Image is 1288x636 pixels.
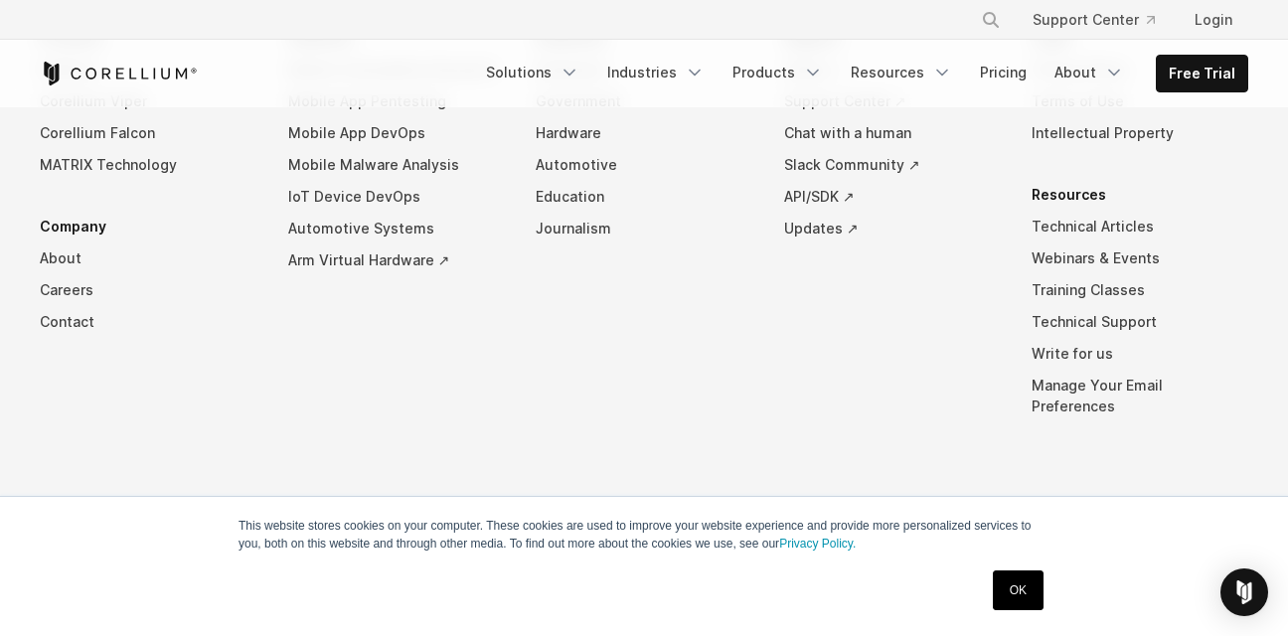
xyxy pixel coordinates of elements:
a: About [40,242,256,274]
a: Arm Virtual Hardware ↗ [288,244,505,276]
div: Navigation Menu [957,2,1248,38]
a: API/SDK ↗ [784,181,1001,213]
a: Pricing [968,55,1039,90]
a: Education [536,181,752,213]
a: Free Trial [1157,56,1247,91]
div: Open Intercom Messenger [1220,568,1268,616]
a: Hardware [536,117,752,149]
a: Mobile App DevOps [288,117,505,149]
a: Technical Support [1032,306,1248,338]
a: Contact [40,306,256,338]
a: MATRIX Technology [40,149,256,181]
a: About [1043,55,1136,90]
a: Industries [595,55,717,90]
a: Training Classes [1032,274,1248,306]
a: Solutions [474,55,591,90]
a: Support Center [1017,2,1171,38]
a: Login [1179,2,1248,38]
a: Technical Articles [1032,211,1248,242]
a: Careers [40,274,256,306]
a: IoT Device DevOps [288,181,505,213]
a: Corellium Falcon [40,117,256,149]
a: Resources [839,55,964,90]
div: Navigation Menu [474,55,1248,92]
a: Manage Your Email Preferences [1032,370,1248,422]
a: Automotive Systems [288,213,505,244]
a: Write for us [1032,338,1248,370]
button: Search [973,2,1009,38]
a: Privacy Policy. [779,537,856,551]
a: Mobile Malware Analysis [288,149,505,181]
a: Webinars & Events [1032,242,1248,274]
a: OK [993,570,1044,610]
div: Navigation Menu [40,22,1248,452]
a: Chat with a human [784,117,1001,149]
a: Updates ↗ [784,213,1001,244]
a: Automotive [536,149,752,181]
p: This website stores cookies on your computer. These cookies are used to improve your website expe... [239,517,1049,553]
a: Corellium Home [40,62,198,85]
a: Journalism [536,213,752,244]
a: Slack Community ↗ [784,149,1001,181]
a: Products [721,55,835,90]
a: Intellectual Property [1032,117,1248,149]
